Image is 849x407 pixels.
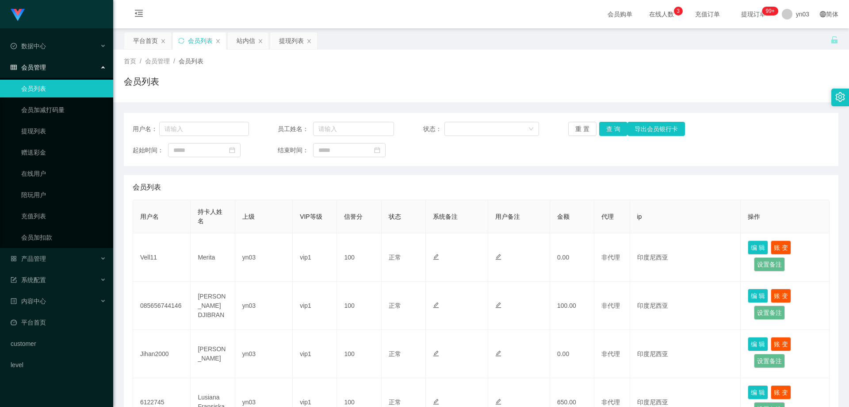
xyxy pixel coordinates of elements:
div: 提现列表 [279,32,304,49]
a: level [11,356,106,374]
span: 非代理 [601,254,620,261]
td: yn03 [235,282,293,330]
div: 站内信 [237,32,255,49]
span: ip [637,213,642,220]
span: 用户备注 [495,213,520,220]
sup: 270 [762,7,778,16]
span: 结束时间： [278,146,313,155]
td: 085656744146 [133,282,191,330]
td: [PERSON_NAME] DJIBRAN [191,282,235,330]
span: 非代理 [601,350,620,357]
span: 会员管理 [145,58,170,65]
input: 请输入 [159,122,249,136]
span: 正常 [389,350,401,357]
span: 代理 [601,213,614,220]
td: 100 [337,233,381,282]
i: 图标: calendar [229,147,235,153]
div: 平台首页 [133,32,158,49]
span: 会员列表 [179,58,203,65]
a: 充值列表 [21,207,106,225]
i: 图标: edit [433,254,439,260]
span: 正常 [389,302,401,309]
a: 会员列表 [21,80,106,97]
i: 图标: edit [495,350,501,357]
i: 图标: profile [11,298,17,304]
button: 编 辑 [748,240,768,255]
button: 导出会员银行卡 [627,122,685,136]
a: 赠送彩金 [21,143,106,161]
td: 100.00 [550,282,594,330]
i: 图标: sync [178,38,184,44]
button: 编 辑 [748,385,768,399]
span: 会员列表 [133,182,161,193]
i: 图标: edit [495,302,501,308]
span: 数据中心 [11,43,46,50]
a: 会员加扣款 [21,229,106,246]
td: vip1 [293,233,337,282]
i: 图标: unlock [830,36,838,44]
span: 充值订单 [691,11,724,17]
span: 系统配置 [11,276,46,283]
span: 用户名 [140,213,159,220]
span: 系统备注 [433,213,458,220]
td: 0.00 [550,233,594,282]
i: 图标: down [528,126,534,132]
i: 图标: check-circle-o [11,43,17,49]
span: 正常 [389,399,401,406]
td: Jihan2000 [133,330,191,378]
i: 图标: appstore-o [11,256,17,262]
span: 内容中心 [11,298,46,305]
button: 设置备注 [754,354,785,368]
td: Merita [191,233,235,282]
div: 会员列表 [188,32,213,49]
span: 持卡人姓名 [198,208,222,225]
i: 图标: edit [433,399,439,405]
span: 状态 [389,213,401,220]
i: 图标: close [161,39,166,44]
span: 上级 [242,213,255,220]
button: 账 变 [771,240,791,255]
i: 图标: menu-fold [124,0,154,29]
span: / [140,58,141,65]
td: yn03 [235,233,293,282]
i: 图标: close [215,39,221,44]
a: 会员加减打码量 [21,101,106,119]
button: 编 辑 [748,337,768,351]
i: 图标: global [820,11,826,17]
span: 金额 [557,213,570,220]
span: 产品管理 [11,255,46,262]
span: / [173,58,175,65]
td: [PERSON_NAME] [191,330,235,378]
i: 图标: edit [433,350,439,357]
span: 正常 [389,254,401,261]
span: 用户名： [133,124,159,134]
button: 账 变 [771,289,791,303]
td: 0.00 [550,330,594,378]
i: 图标: table [11,64,17,70]
td: yn03 [235,330,293,378]
span: 非代理 [601,399,620,406]
td: Vell11 [133,233,191,282]
button: 账 变 [771,337,791,351]
i: 图标: close [306,39,312,44]
button: 查 询 [599,122,627,136]
i: 图标: edit [495,399,501,405]
td: 印度尼西亚 [630,330,741,378]
i: 图标: close [258,39,263,44]
input: 请输入 [313,122,394,136]
h1: 会员列表 [124,75,159,88]
button: 设置备注 [754,306,785,320]
a: 陪玩用户 [21,186,106,204]
p: 3 [677,7,680,16]
span: 起始时间： [133,146,168,155]
button: 账 变 [771,385,791,399]
a: 提现列表 [21,122,106,140]
i: 图标: edit [495,254,501,260]
i: 图标: form [11,277,17,283]
td: vip1 [293,282,337,330]
a: customer [11,335,106,353]
span: 首页 [124,58,136,65]
a: 在线用户 [21,165,106,182]
span: 操作 [748,213,760,220]
span: 员工姓名： [278,124,313,134]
